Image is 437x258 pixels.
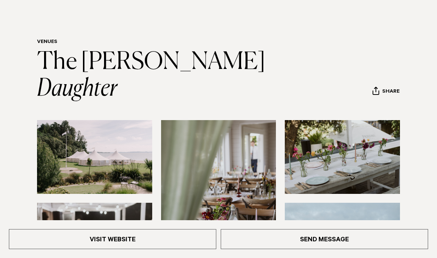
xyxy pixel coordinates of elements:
img: Marquees by the water at The Farmers Daughter [37,120,152,194]
img: Table setting with flowers at The Farmers Daughter [285,120,400,194]
a: Send Message [221,229,428,249]
span: Share [382,89,400,96]
button: Share [372,86,400,97]
a: Visit Website [9,229,216,249]
a: Venues [37,39,57,45]
a: The [PERSON_NAME] Daughter [37,50,269,101]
